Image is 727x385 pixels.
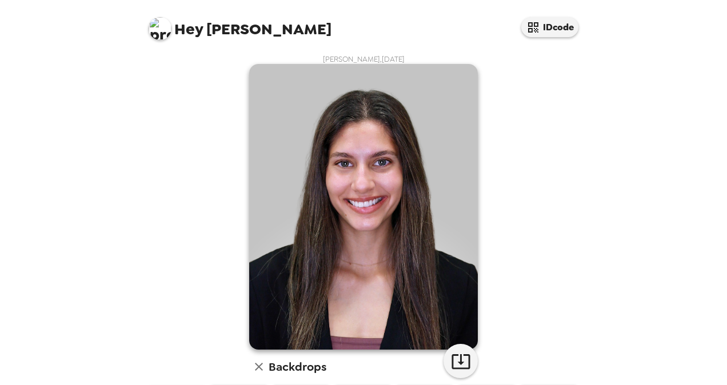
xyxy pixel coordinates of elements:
[149,17,171,40] img: profile pic
[269,358,326,376] h6: Backdrops
[323,54,405,64] span: [PERSON_NAME] , [DATE]
[149,11,331,37] span: [PERSON_NAME]
[174,19,203,39] span: Hey
[249,64,478,350] img: user
[521,17,578,37] button: IDcode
